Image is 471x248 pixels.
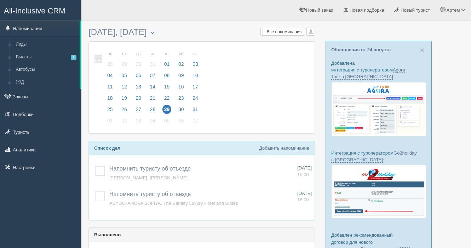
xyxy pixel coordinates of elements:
a: 04 [146,117,160,128]
span: 13 [134,82,143,91]
span: 26 [120,105,129,114]
a: [DATE] 16:00 [297,190,312,203]
span: 21 [148,93,157,103]
span: 03 [191,59,200,69]
a: 29 [160,105,174,117]
a: 15 [160,83,174,94]
a: 02 [117,117,131,128]
a: 28 [146,105,160,117]
p: Добавлена интеграция с туроператором : [331,60,426,80]
a: 07 [189,117,200,128]
a: Лиды [13,38,80,51]
span: 16:00 [297,197,309,202]
span: 2 [71,55,76,60]
a: 23 [174,94,188,105]
a: 13 [132,83,145,94]
span: 28 [148,105,157,114]
a: вт 29 [117,47,131,71]
span: 05 [120,71,129,80]
a: Напомнить туристу об отъезде [109,191,191,197]
a: 11 [103,83,117,94]
span: 28 [105,59,115,69]
span: 25 [105,105,115,114]
span: 14 [148,82,157,91]
small: вс [191,51,200,57]
span: 10 [191,71,200,80]
a: 18 [103,94,117,105]
a: 05 [117,71,131,83]
span: 06 [177,116,186,125]
a: Go2holiday в [GEOGRAPHIC_DATA] [331,150,417,163]
p: Интеграция с туроператором : [331,150,426,163]
small: пт [162,51,172,57]
span: 01 [105,116,115,125]
span: 30 [177,105,186,114]
span: 29 [162,105,172,114]
a: 14 [146,83,160,94]
a: 27 [132,105,145,117]
button: Close [420,46,424,54]
a: 30 [174,105,188,117]
span: Новая подборка [349,7,384,13]
a: 26 [117,105,131,117]
span: 29 [120,59,129,69]
span: 04 [148,116,157,125]
span: 20 [134,93,143,103]
a: 08 [160,71,174,83]
span: 31 [148,59,157,69]
span: [DATE] [297,165,312,171]
img: go2holiday-bookings-crm-for-travel-agency.png [331,165,426,218]
a: ABYLKHANOVA SOFIYA, The Bentley Luxury Hotel and Suites [109,201,238,206]
span: 01 [162,59,172,69]
span: [DATE] [297,191,312,196]
span: 11 [105,82,115,91]
small: сб [177,51,186,57]
span: 22 [162,93,172,103]
span: 07 [148,71,157,80]
b: Список дел [94,145,120,151]
img: agora-tour-%D0%B7%D0%B0%D1%8F%D0%B2%D0%BA%D0%B8-%D1%81%D1%80%D0%BC-%D0%B4%D0%BB%D1%8F-%D1%82%D1%8... [331,82,426,136]
a: Добавить напоминание [259,145,309,151]
a: [DATE] 15:00 [297,165,312,178]
a: 01 [103,117,117,128]
a: 04 [103,71,117,83]
a: 24 [189,94,200,105]
a: Agora Tour в [GEOGRAPHIC_DATA] [331,67,405,80]
span: 17 [191,82,200,91]
a: 06 [174,117,188,128]
span: 24 [191,93,200,103]
a: 17 [189,83,200,94]
span: 05 [162,116,172,125]
a: 21 [146,94,160,105]
a: вс 03 [189,47,200,71]
a: пт 01 [160,47,174,71]
a: All-Inclusive CRM [0,0,81,20]
a: сб 02 [174,47,188,71]
span: 08 [162,71,172,80]
a: чт 31 [146,47,160,71]
small: чт [148,51,157,57]
a: пн 28 [103,47,117,71]
span: 23 [177,93,186,103]
span: 02 [120,116,129,125]
span: Артем [447,7,460,13]
span: Все напоминания [267,29,302,34]
a: 31 [189,105,200,117]
a: 16 [174,83,188,94]
h3: [DATE], [DATE] [88,28,315,38]
a: Обновления от 24 августа [331,47,391,52]
span: All-Inclusive CRM [4,6,65,15]
span: 27 [134,105,143,114]
span: Новый заказ [306,7,333,13]
small: вт [120,51,129,57]
a: Напомнить туристу об отъезде [109,166,191,172]
a: 22 [160,94,174,105]
span: × [420,46,424,54]
span: 19 [120,93,129,103]
span: [PERSON_NAME], [PERSON_NAME] [109,175,188,180]
b: Выполнено [94,232,121,237]
small: ср [134,51,143,57]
